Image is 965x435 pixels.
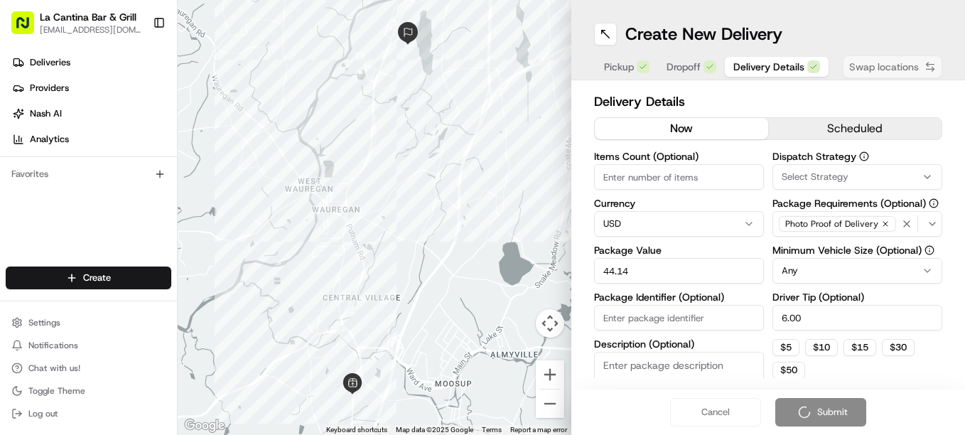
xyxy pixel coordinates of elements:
[83,272,111,284] span: Create
[604,60,634,74] span: Pickup
[30,133,69,146] span: Analytics
[107,220,112,232] span: •
[14,185,95,196] div: Past conversations
[114,312,234,338] a: 💻API Documentation
[805,339,838,356] button: $10
[859,151,869,161] button: Dispatch Strategy
[14,245,37,268] img: Masood Aslam
[242,140,259,157] button: Start new chat
[6,313,171,333] button: Settings
[6,335,171,355] button: Notifications
[6,381,171,401] button: Toggle Theme
[6,163,171,186] div: Favorites
[510,426,567,434] a: Report a map error
[28,408,58,419] span: Log out
[126,259,155,270] span: [DATE]
[536,360,564,389] button: Zoom in
[594,305,764,331] input: Enter package identifier
[6,6,147,40] button: La Cantina Bar & Grill[EMAIL_ADDRESS][DOMAIN_NAME]
[14,57,259,80] p: Welcome 👋
[44,220,104,232] span: Regen Pajulas
[6,128,177,151] a: Analytics
[9,312,114,338] a: 📗Knowledge Base
[396,426,473,434] span: Map data ©2025 Google
[30,82,69,95] span: Providers
[28,318,109,332] span: Knowledge Base
[28,259,40,271] img: 1736555255976-a54dd68f-1ca7-489b-9aae-adbdc363a1c4
[100,329,172,340] a: Powered byPylon
[28,340,78,351] span: Notifications
[114,220,144,232] span: [DATE]
[772,245,942,255] label: Minimum Vehicle Size (Optional)
[6,404,171,424] button: Log out
[141,330,172,340] span: Pylon
[6,51,177,74] a: Deliveries
[181,417,228,435] img: Google
[326,425,387,435] button: Keyboard shortcuts
[6,77,177,100] a: Providers
[772,292,942,302] label: Driver Tip (Optional)
[181,417,228,435] a: Open this area in Google Maps (opens a new window)
[782,171,848,183] span: Select Strategy
[536,390,564,418] button: Zoom out
[772,211,942,237] button: Photo Proof of Delivery
[733,60,804,74] span: Delivery Details
[924,245,934,255] button: Minimum Vehicle Size (Optional)
[843,339,876,356] button: $15
[134,318,228,332] span: API Documentation
[536,309,564,338] button: Map camera controls
[625,23,782,45] h1: Create New Delivery
[595,118,768,139] button: now
[30,136,55,161] img: 9188753566659_6852d8bf1fb38e338040_72.png
[37,92,234,107] input: Clear
[28,221,40,232] img: 1736555255976-a54dd68f-1ca7-489b-9aae-adbdc363a1c4
[594,292,764,302] label: Package Identifier (Optional)
[40,10,136,24] button: La Cantina Bar & Grill
[785,218,878,230] span: Photo Proof of Delivery
[772,198,942,208] label: Package Requirements (Optional)
[44,259,115,270] span: [PERSON_NAME]
[594,245,764,255] label: Package Value
[594,339,764,349] label: Description (Optional)
[40,24,141,36] button: [EMAIL_ADDRESS][DOMAIN_NAME]
[594,164,764,190] input: Enter number of items
[772,164,942,190] button: Select Strategy
[768,118,942,139] button: scheduled
[28,362,80,374] span: Chat with us!
[772,339,799,356] button: $5
[772,305,942,331] input: Enter driver tip amount
[594,258,764,284] input: Enter package value
[30,107,62,120] span: Nash AI
[482,426,502,434] a: Terms (opens in new tab)
[30,56,70,69] span: Deliveries
[14,319,26,331] div: 📗
[6,102,177,125] a: Nash AI
[64,136,233,150] div: Start new chat
[667,60,701,74] span: Dropoff
[929,198,939,208] button: Package Requirements (Optional)
[6,267,171,289] button: Create
[14,136,40,161] img: 1736555255976-a54dd68f-1ca7-489b-9aae-adbdc363a1c4
[594,92,942,112] h2: Delivery Details
[882,339,915,356] button: $30
[772,151,942,161] label: Dispatch Strategy
[594,198,764,208] label: Currency
[28,317,60,328] span: Settings
[118,259,123,270] span: •
[64,150,195,161] div: We're available if you need us!
[14,14,43,43] img: Nash
[220,182,259,199] button: See all
[6,358,171,378] button: Chat with us!
[594,151,764,161] label: Items Count (Optional)
[772,362,805,379] button: $50
[14,207,37,230] img: Regen Pajulas
[28,385,85,397] span: Toggle Theme
[120,319,131,331] div: 💻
